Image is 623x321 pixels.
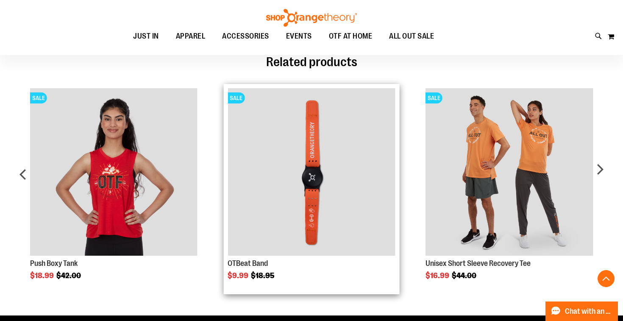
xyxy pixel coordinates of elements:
[545,301,618,321] button: Chat with an Expert
[598,270,615,287] button: Back To Top
[228,88,395,256] img: OTBeat Band
[56,271,82,280] span: $42.00
[452,271,478,280] span: $44.00
[265,9,358,27] img: Shop Orangetheory
[30,259,78,268] a: Push Boxy Tank
[266,55,357,69] span: Related products
[329,27,373,46] span: OTF AT HOME
[591,75,608,279] div: next
[176,27,206,46] span: APPAREL
[30,88,197,257] a: Product Page Link
[228,271,250,280] span: $9.99
[426,271,451,280] span: $16.99
[228,92,245,103] span: SALE
[565,307,613,315] span: Chat with an Expert
[389,27,434,46] span: ALL OUT SALE
[30,271,55,280] span: $18.99
[426,92,442,103] span: SALE
[286,27,312,46] span: EVENTS
[15,75,32,279] div: prev
[222,27,269,46] span: ACCESSORIES
[426,259,531,268] a: Unisex Short Sleeve Recovery Tee
[228,259,268,268] a: OTBeat Band
[251,271,275,280] span: $18.95
[133,27,159,46] span: JUST IN
[426,88,593,257] a: Product Page Link
[426,88,593,256] img: Unisex Short Sleeve Recovery Tee primary image
[30,88,197,256] img: Product image for Push Boxy Tank
[228,88,395,257] a: Product Page Link
[30,92,47,103] span: SALE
